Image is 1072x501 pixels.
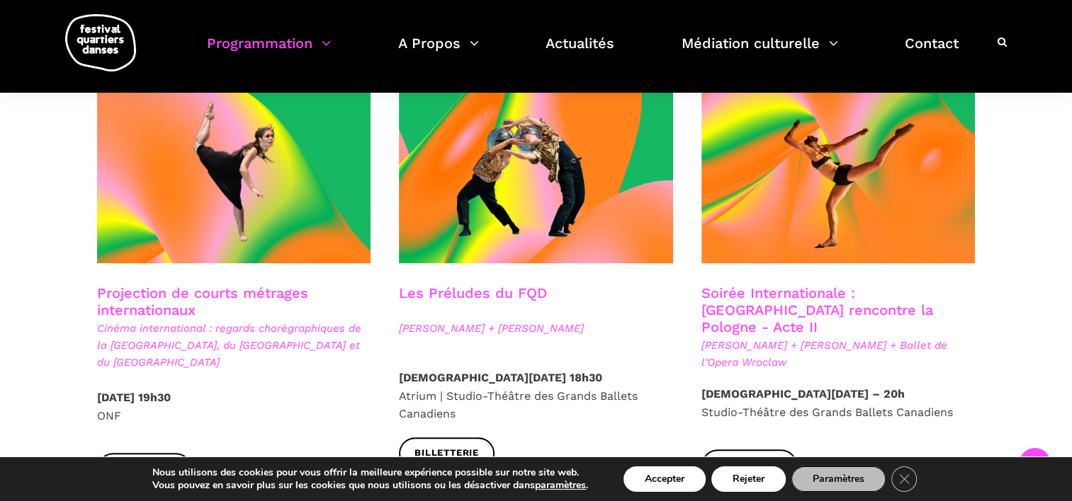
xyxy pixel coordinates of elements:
strong: [DATE] 19h30 [97,391,171,404]
span: Cinéma international : regards chorégraphiques de la [GEOGRAPHIC_DATA], du [GEOGRAPHIC_DATA] et d... [97,320,371,371]
strong: [DEMOGRAPHIC_DATA][DATE] – 20h [701,387,905,401]
a: Billetterie [97,453,193,485]
p: Vous pouvez en savoir plus sur les cookies que nous utilisons ou les désactiver dans . [152,479,588,492]
button: Close GDPR Cookie Banner [891,466,917,492]
a: Billetterie [701,449,797,481]
p: Nous utilisons des cookies pour vous offrir la meilleure expérience possible sur notre site web. [152,466,588,479]
a: Soirée Internationale : [GEOGRAPHIC_DATA] rencontre la Pologne - Acte II [701,284,933,335]
a: Billetterie [399,437,495,469]
strong: [DEMOGRAPHIC_DATA][DATE] 18h30 [399,371,602,384]
span: [PERSON_NAME] + [PERSON_NAME] [399,320,673,337]
span: [PERSON_NAME] + [PERSON_NAME] + Ballet de l'Opera Wroclaw [701,337,976,371]
a: Actualités [546,31,614,73]
button: Paramètres [791,466,886,492]
a: A Propos [398,31,479,73]
button: Accepter [624,466,706,492]
span: Billetterie [414,446,479,461]
a: Contact [905,31,959,73]
button: Rejeter [711,466,786,492]
button: paramètres [535,479,586,492]
h3: Projection de courts métrages internationaux [97,284,371,320]
a: Les Préludes du FQD [399,284,547,301]
a: Médiation culturelle [682,31,838,73]
p: Atrium | Studio-Théâtre des Grands Ballets Canadiens [399,369,673,423]
a: Programmation [207,31,331,73]
p: Studio-Théâtre des Grands Ballets Canadiens [701,385,976,421]
img: logo-fqd-med [65,14,136,71]
p: ONF [97,388,371,425]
